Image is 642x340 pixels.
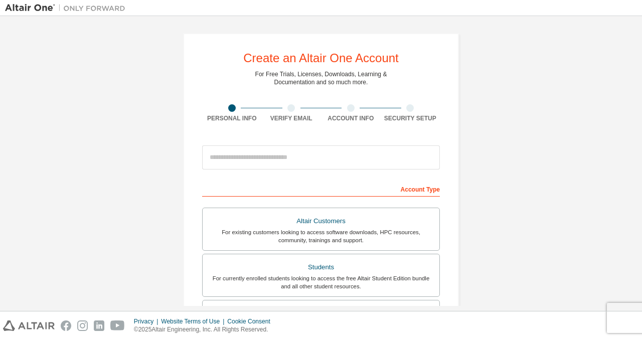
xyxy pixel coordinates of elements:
div: Privacy [134,317,161,325]
div: Altair Customers [209,214,433,228]
div: Create an Altair One Account [243,52,399,64]
img: Altair One [5,3,130,13]
img: youtube.svg [110,320,125,331]
div: Students [209,260,433,274]
img: facebook.svg [61,320,71,331]
img: instagram.svg [77,320,88,331]
div: Cookie Consent [227,317,276,325]
img: altair_logo.svg [3,320,55,331]
p: © 2025 Altair Engineering, Inc. All Rights Reserved. [134,325,276,334]
div: Account Type [202,181,440,197]
div: For Free Trials, Licenses, Downloads, Learning & Documentation and so much more. [255,70,387,86]
div: Verify Email [262,114,322,122]
div: Security Setup [381,114,440,122]
img: linkedin.svg [94,320,104,331]
div: Account Info [321,114,381,122]
div: For existing customers looking to access software downloads, HPC resources, community, trainings ... [209,228,433,244]
div: For currently enrolled students looking to access the free Altair Student Edition bundle and all ... [209,274,433,290]
div: Website Terms of Use [161,317,227,325]
div: Personal Info [202,114,262,122]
